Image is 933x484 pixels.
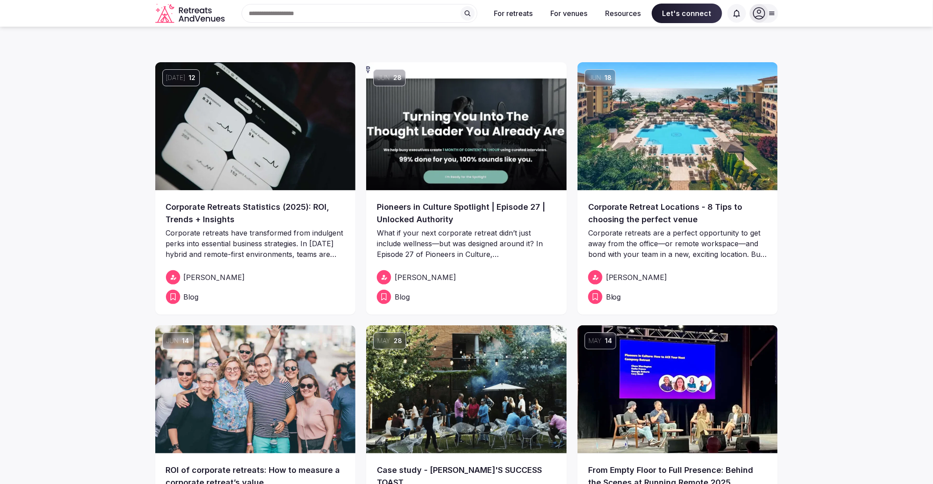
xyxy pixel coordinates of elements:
a: Corporate Retreats Statistics (2025): ROI, Trends + Insights [166,201,345,226]
button: Resources [598,4,648,23]
span: 18 [605,73,612,82]
img: Corporate Retreats Statistics (2025): ROI, Trends + Insights [155,62,356,190]
span: Let's connect [652,4,722,23]
p: Corporate retreats have transformed from indulgent perks into essential business strategies. In [... [166,228,345,260]
a: Corporate Retreat Locations - 8 Tips to choosing the perfect venue [588,201,767,226]
a: [DATE]12 [155,62,356,190]
span: Jun [377,73,390,82]
svg: Retreats and Venues company logo [155,4,226,24]
span: 14 [605,336,612,345]
span: 14 [182,336,190,345]
span: 12 [189,73,196,82]
span: [PERSON_NAME] [184,272,245,283]
img: From Empty Floor to Full Presence: Behind the Scenes at Running Remote 2025 [578,325,778,453]
a: Visit the homepage [155,4,226,24]
a: Blog [377,290,556,304]
a: May28 [366,325,567,453]
span: Jun [166,336,179,345]
span: [DATE] [166,73,186,82]
span: Blog [395,292,410,302]
a: [PERSON_NAME] [166,270,345,284]
img: ROI of corporate retreats: How to measure a corporate retreat’s value [155,325,356,453]
a: Pioneers in Culture Spotlight | Episode 27 | Unlocked Authority [377,201,556,226]
span: May [377,336,390,345]
span: Blog [606,292,621,302]
a: Jun18 [578,62,778,190]
p: Corporate retreats are a perfect opportunity to get away from the office—or remote workspace—and ... [588,228,767,260]
span: [PERSON_NAME] [395,272,456,283]
a: [PERSON_NAME] [588,270,767,284]
a: May14 [578,325,778,453]
a: Blog [166,290,345,304]
span: Blog [184,292,199,302]
button: For venues [544,4,595,23]
img: Case study - LAUREL'S SUCCESS TOAST [366,325,567,453]
a: Blog [588,290,767,304]
button: For retreats [487,4,540,23]
img: Pioneers in Culture Spotlight | Episode 27 | Unlocked Authority [366,62,567,190]
span: [PERSON_NAME] [606,272,667,283]
span: 28 [394,336,402,345]
p: What if your next corporate retreat didn’t just include wellness—but was designed around it? In E... [377,228,556,260]
img: Corporate Retreat Locations - 8 Tips to choosing the perfect venue [578,62,778,190]
span: 28 [393,73,402,82]
a: [PERSON_NAME] [377,270,556,284]
a: Jun28 [366,62,567,190]
span: May [589,336,602,345]
span: Jun [589,73,601,82]
a: Jun14 [155,325,356,453]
